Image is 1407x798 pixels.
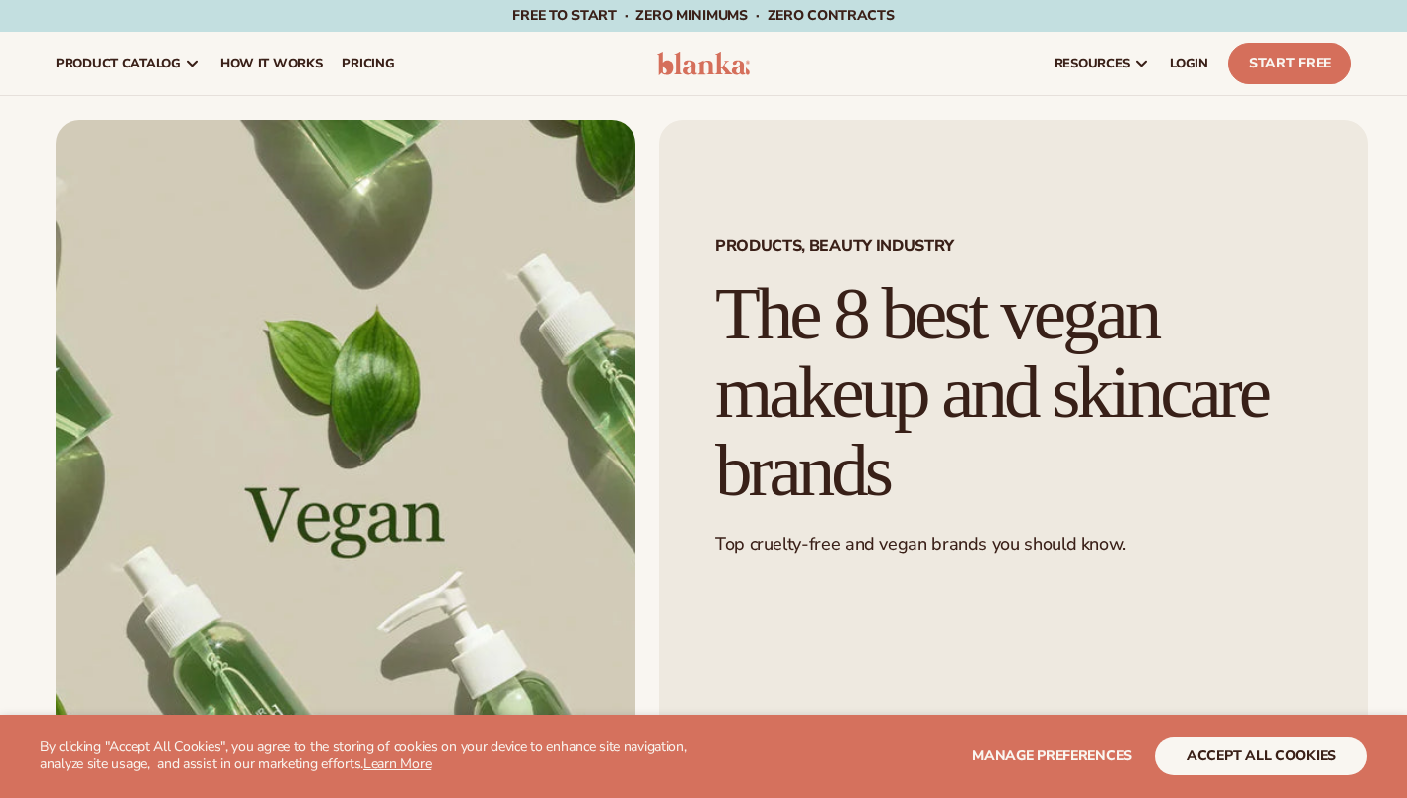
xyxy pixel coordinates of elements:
[363,754,431,773] a: Learn More
[211,32,333,95] a: How It Works
[972,737,1132,775] button: Manage preferences
[1170,56,1208,71] span: LOGIN
[715,238,1313,254] span: Products, Beauty Industry
[1055,56,1130,71] span: resources
[40,739,725,773] p: By clicking "Accept All Cookies", you agree to the storing of cookies on your device to enhance s...
[715,275,1313,509] h1: The 8 best vegan makeup and skincare brands
[972,746,1132,765] span: Manage preferences
[56,120,635,761] img: green vegan based skincare
[1155,737,1367,775] button: accept all cookies
[512,6,894,25] span: Free to start · ZERO minimums · ZERO contracts
[342,56,394,71] span: pricing
[56,56,181,71] span: product catalog
[220,56,323,71] span: How It Works
[46,32,211,95] a: product catalog
[1160,32,1218,95] a: LOGIN
[715,532,1126,556] span: Top cruelty-free and vegan brands you should know.
[657,52,751,75] img: logo
[332,32,404,95] a: pricing
[1045,32,1160,95] a: resources
[1228,43,1351,84] a: Start Free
